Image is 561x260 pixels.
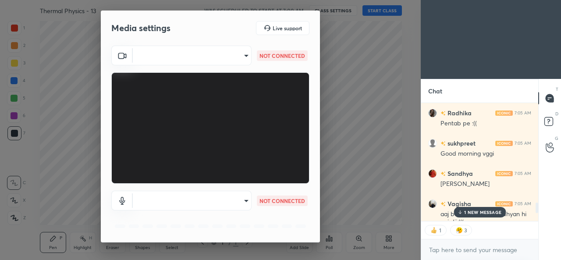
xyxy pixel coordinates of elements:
div: ​ [133,191,252,210]
h6: Radhika [446,108,472,118]
div: Good morning vggi [440,150,531,158]
div: grid [421,103,538,239]
p: D [555,110,558,117]
div: [PERSON_NAME] [440,180,531,189]
div: ​ [133,46,252,65]
div: 7:05 AM [515,141,531,146]
h6: sukhpreet [446,139,476,148]
img: d0da649a08f844e488d176bf43cf4d3d.jpg [428,199,437,208]
h6: Sandhya [446,169,473,178]
div: Pentab pe :(( [440,119,531,128]
h5: Live support [273,25,302,31]
img: no-rating-badge.077c3623.svg [440,111,446,116]
div: 7:05 AM [515,110,531,116]
img: 2b924d2f9979419aa220008d4008501c.jpg [428,169,437,178]
div: 7:05 AM [515,201,531,207]
img: thinking_face.png [455,226,464,235]
img: iconic-light.a09c19a4.png [495,110,513,116]
h2: Media settings [111,22,170,34]
h6: Vagisha [446,199,471,208]
p: G [555,135,558,142]
img: no-rating-badge.077c3623.svg [440,141,446,146]
div: aaj board noi hoga m dhyan hi noi dii:((( [440,210,531,227]
img: d9f5e210115c44bdaf8bff6f8baba55b.jpg [428,109,437,118]
img: iconic-light.a09c19a4.png [495,141,513,146]
p: T [556,86,558,93]
p: Chat [421,79,449,103]
div: 7:05 AM [515,171,531,176]
p: NOT CONNECTED [259,197,305,205]
img: no-rating-badge.077c3623.svg [440,171,446,176]
p: 1 NEW MESSAGE [464,210,501,215]
img: iconic-light.a09c19a4.png [495,171,513,176]
div: 1 [438,227,442,234]
img: default.png [428,139,437,148]
p: NOT CONNECTED [259,52,305,60]
img: thumbs_up.png [430,226,438,235]
div: 3 [464,227,467,234]
img: iconic-light.a09c19a4.png [495,201,513,207]
img: no-rating-badge.077c3623.svg [440,202,446,207]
